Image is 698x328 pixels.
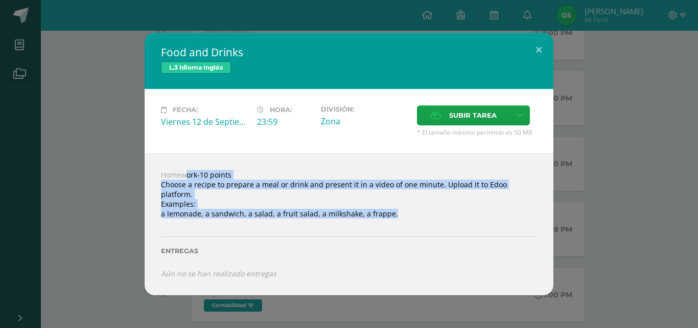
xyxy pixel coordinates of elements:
button: Close (Esc) [524,33,553,68]
span: Subir tarea [449,106,497,125]
span: Fecha: [173,106,198,114]
label: División: [321,105,409,113]
div: Zona [321,116,409,127]
h2: Food and Drinks [161,45,537,59]
div: 23:59 [257,116,313,127]
div: Viernes 12 de Septiembre [161,116,249,127]
span: Hora: [270,106,292,114]
span: * El tamaño máximo permitido es 50 MB [417,128,537,137]
label: Entregas [161,247,537,255]
i: Aún no se han realizado entregas [161,269,276,278]
div: Homework-10 points Choose a recipe to prepare a meal or drink and present it in a video of one mi... [145,153,553,295]
span: L.3 Idioma Inglés [161,61,231,74]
